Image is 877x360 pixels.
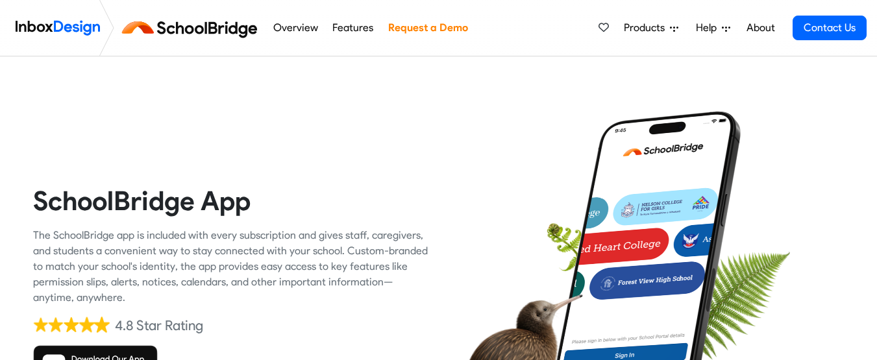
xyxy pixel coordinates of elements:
[33,228,429,306] div: The SchoolBridge app is included with every subscription and gives staff, caregivers, and student...
[269,15,321,41] a: Overview
[329,15,377,41] a: Features
[115,316,203,335] div: 4.8 Star Rating
[119,12,266,43] img: schoolbridge logo
[691,15,735,41] a: Help
[33,184,429,217] heading: SchoolBridge App
[793,16,867,40] a: Contact Us
[624,20,670,36] span: Products
[619,15,684,41] a: Products
[696,20,722,36] span: Help
[743,15,778,41] a: About
[384,15,471,41] a: Request a Demo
